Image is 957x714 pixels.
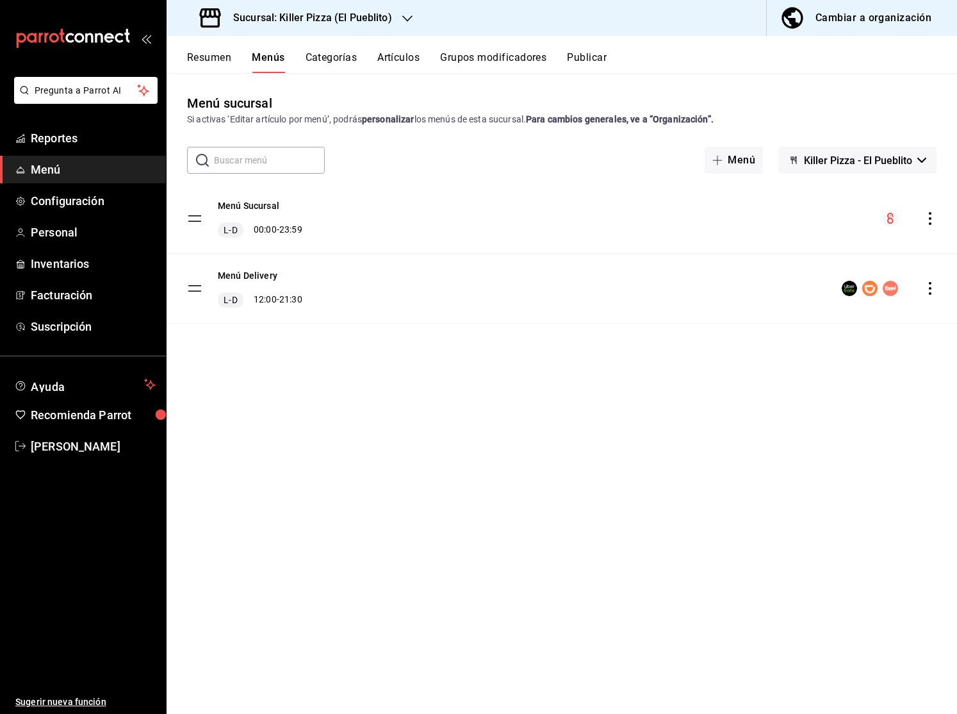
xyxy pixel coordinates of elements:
span: Personal [31,224,156,241]
span: L-D [221,294,240,306]
button: Menú [705,147,763,174]
button: Killer Pizza - El Pueblito [778,147,937,174]
div: Si activas ‘Editar artículo por menú’, podrás los menús de esta sucursal. [187,113,937,126]
input: Buscar menú [214,147,325,173]
div: navigation tabs [187,51,957,73]
button: drag [187,211,202,226]
button: Pregunta a Parrot AI [14,77,158,104]
a: Pregunta a Parrot AI [9,93,158,106]
div: 12:00 - 21:30 [218,292,302,308]
strong: Para cambios generales, ve a “Organización”. [526,114,714,124]
button: Menú Sucursal [218,199,279,212]
button: Categorías [306,51,357,73]
button: Grupos modificadores [440,51,546,73]
span: Facturación [31,286,156,304]
button: Menús [252,51,284,73]
strong: personalizar [362,114,414,124]
div: Cambiar a organización [815,9,931,27]
span: Reportes [31,129,156,147]
span: L-D [221,224,240,237]
button: Artículos [377,51,420,73]
span: Pregunta a Parrot AI [35,84,138,97]
span: Suscripción [31,318,156,335]
span: Configuración [31,192,156,210]
button: Resumen [187,51,231,73]
table: menu-maker-table [167,184,957,324]
div: Menú sucursal [187,94,272,113]
button: actions [924,282,937,295]
span: Killer Pizza - El Pueblito [804,154,912,167]
span: Recomienda Parrot [31,406,156,424]
div: 00:00 - 23:59 [218,222,302,238]
span: Menú [31,161,156,178]
button: drag [187,281,202,296]
button: actions [924,212,937,225]
span: [PERSON_NAME] [31,438,156,455]
span: Sugerir nueva función [15,695,156,709]
span: Ayuda [31,377,139,392]
h3: Sucursal: Killer Pizza (El Pueblito) [223,10,392,26]
button: Menú Delivery [218,269,277,282]
button: open_drawer_menu [141,33,151,44]
button: Publicar [567,51,607,73]
span: Inventarios [31,255,156,272]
